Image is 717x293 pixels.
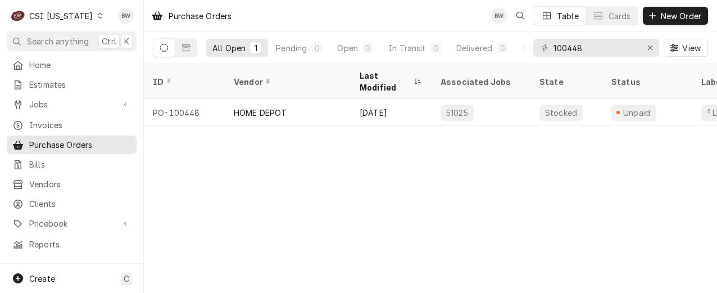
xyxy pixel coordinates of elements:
[539,76,593,88] div: State
[7,56,137,74] a: Home
[10,8,26,24] div: C
[680,42,703,54] span: View
[491,8,507,24] div: BW
[29,238,131,250] span: Reports
[491,8,507,24] div: Brad Wicks's Avatar
[643,7,708,25] button: New Order
[29,98,114,110] span: Jobs
[641,39,659,57] button: Erase input
[314,42,320,54] div: 0
[557,10,579,22] div: Table
[29,178,131,190] span: Vendors
[523,42,555,54] div: Stocked
[388,42,426,54] div: In Transit
[118,8,134,24] div: Brad Wicks's Avatar
[10,8,26,24] div: CSI Kentucky's Avatar
[276,42,307,54] div: Pending
[351,99,432,126] div: [DATE]
[7,260,137,279] a: Go to Help Center
[621,107,652,119] div: Unpaid
[7,95,137,114] a: Go to Jobs
[456,42,492,54] div: Delivered
[445,107,469,119] div: 51025
[659,10,704,22] span: New Order
[29,79,131,91] span: Estimates
[27,35,89,47] span: Search anything
[29,119,131,131] span: Invoices
[29,59,131,71] span: Home
[212,42,246,54] div: All Open
[7,214,137,233] a: Go to Pricebook
[7,175,137,193] a: Vendors
[29,159,131,170] span: Bills
[29,274,55,283] span: Create
[337,42,358,54] div: Open
[7,235,137,254] a: Reports
[29,198,131,210] span: Clients
[7,136,137,154] a: Purchase Orders
[441,76,521,88] div: Associated Jobs
[365,42,371,54] div: 0
[124,273,129,285] span: C
[234,76,339,88] div: Vendor
[7,75,137,94] a: Estimates
[609,10,631,22] div: Cards
[7,155,137,174] a: Bills
[7,31,137,51] button: Search anythingCtrlK
[511,7,529,25] button: Open search
[360,70,411,93] div: Last Modified
[29,139,131,151] span: Purchase Orders
[611,76,681,88] div: Status
[499,42,506,54] div: 0
[124,35,129,47] span: K
[433,42,439,54] div: 0
[102,35,116,47] span: Ctrl
[29,218,114,229] span: Pricebook
[252,42,259,54] div: 1
[144,99,225,126] div: PO-100448
[7,195,137,213] a: Clients
[234,107,287,119] div: HOME DEPOT
[7,116,137,134] a: Invoices
[664,39,708,57] button: View
[544,107,578,119] div: Stocked
[153,76,214,88] div: ID
[29,10,93,22] div: CSI [US_STATE]
[118,8,134,24] div: BW
[553,39,638,57] input: Keyword search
